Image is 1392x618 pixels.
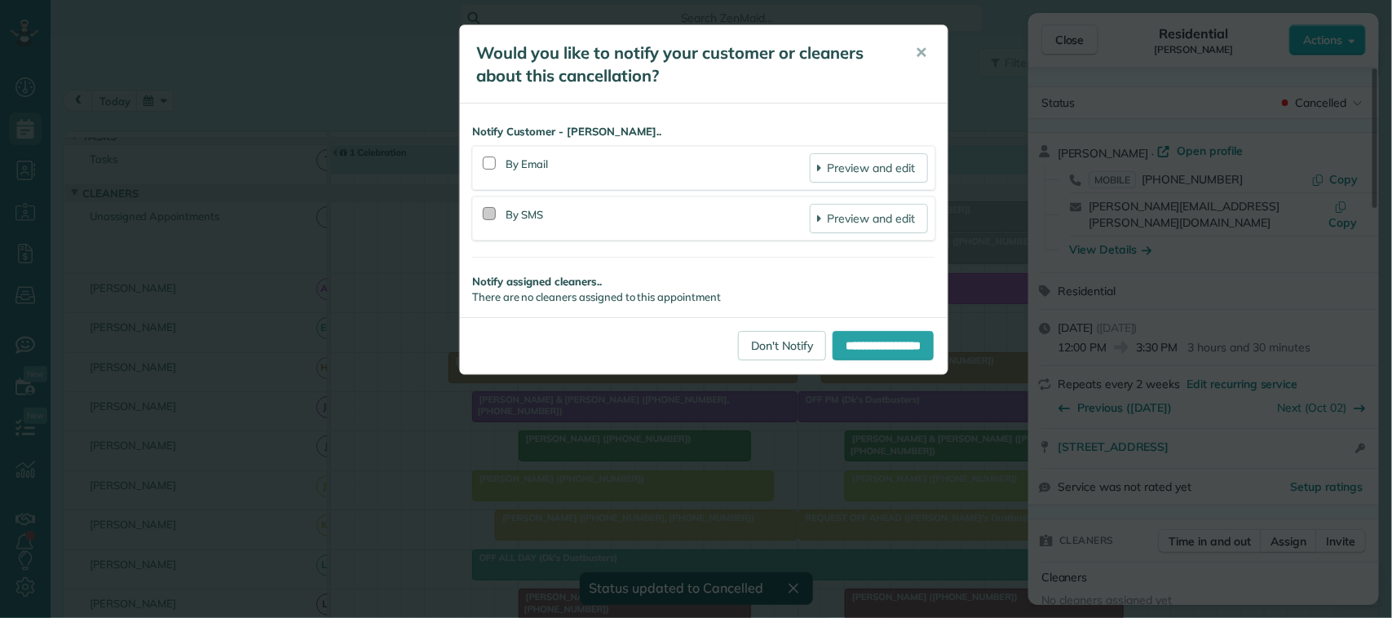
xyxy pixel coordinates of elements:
h5: Would you like to notify your customer or cleaners about this cancellation? [476,42,892,87]
strong: Notify Customer - [PERSON_NAME].. [472,124,935,139]
span: There are no cleaners assigned to this appointment [472,290,721,303]
span: ✕ [915,43,927,62]
div: By Email [506,153,810,183]
a: Preview and edit [810,153,928,183]
strong: Notify assigned cleaners.. [472,274,935,289]
div: By SMS [506,204,810,233]
a: Don't Notify [738,331,826,360]
a: Preview and edit [810,204,928,233]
